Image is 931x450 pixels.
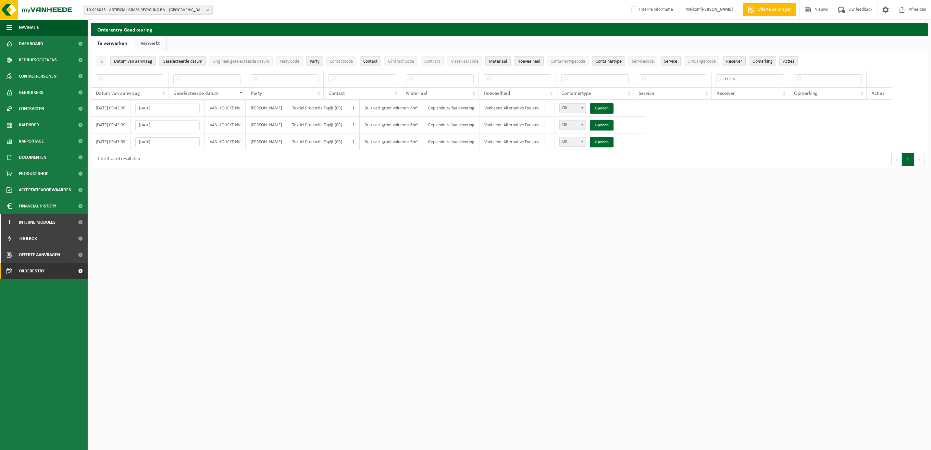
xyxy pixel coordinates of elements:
button: Previous [891,153,902,166]
button: ServiceService: Activate to sort [661,56,681,66]
span: Containertype [596,59,622,64]
button: PartyParty: Activate to sort [306,56,323,66]
td: [PERSON_NAME] [246,117,287,133]
span: Contactcode [330,59,353,64]
span: Geselecteerde datum [163,59,202,64]
button: Acties [779,56,798,66]
span: Geselecteerde datum [173,91,219,96]
span: OK [559,137,586,147]
span: Datum van aanvraag [96,91,140,96]
td: Vanheede Alternative Fuels nv [479,117,544,133]
span: Acties [783,59,794,64]
span: Contracten [19,101,44,117]
td: Bulk vast groot volume > 6m³ [360,100,423,117]
td: VAN HOUCKE NV [205,117,246,133]
span: Opmerking [794,91,818,96]
td: [PERSON_NAME] [246,100,287,117]
span: Party [310,59,319,64]
button: Party CodeParty Code: Activate to sort [276,56,303,66]
span: Datum van aanvraag [114,59,152,64]
a: Te verwerken [91,36,134,51]
span: Origineel geselecteerde datum [213,59,269,64]
span: Party [251,91,262,96]
span: ID [99,59,104,64]
span: Contract Code [388,59,414,64]
span: Party Code [279,59,299,64]
td: [PERSON_NAME] [246,133,287,150]
button: IDID: Activate to sort [96,56,107,66]
td: VAN HOUCKE NV [205,100,246,117]
button: Geselecteerde datumGeselecteerde datum: Activate to invert sorting [159,56,206,66]
span: OK [560,104,586,113]
span: Acceptatievoorwaarden [19,182,71,198]
h2: Orderentry Goedkeuring [91,23,928,36]
span: Contact [363,59,378,64]
a: Opslaan [590,137,614,147]
button: HoeveelheidHoeveelheid: Activate to sort [514,56,544,66]
span: Product Shop [19,166,48,182]
a: Opslaan [590,120,614,131]
td: Geplande zelfaanlevering [423,100,479,117]
button: OntvangercodeOntvangercode: Activate to sort [684,56,719,66]
button: ContainertypeContainertype: Activate to sort [592,56,625,66]
td: [DATE] 09:43:39 [91,100,130,117]
span: Containertypecode [551,59,585,64]
td: Vanheede Alternative Fuels nv [479,100,544,117]
td: [DATE] 09:43:39 [91,117,130,133]
span: OK [559,120,586,130]
span: Ontvangercode [688,59,716,64]
td: Vanheede Alternative Fuels nv [479,133,544,150]
span: Rapportage [19,133,44,149]
span: Interne modules [19,214,56,231]
span: 10-993035 - ARTIFICIAL GRASS RECYCLING B.V. - [GEOGRAPHIC_DATA] [86,5,204,15]
span: Gebruikers [19,84,43,101]
span: Acties [872,91,884,96]
span: Toolbox [19,231,37,247]
span: Navigatie [19,19,39,36]
td: Textiel Productie Tapijt (CR) [287,100,347,117]
button: 1 [902,153,914,166]
span: Bedrijfsgegevens [19,52,57,68]
span: Contact [329,91,345,96]
span: Materiaal [406,91,427,96]
td: Geplande zelfaanlevering [423,117,479,133]
span: Containertype [561,91,591,96]
td: Geplande zelfaanlevering [423,133,479,150]
span: Contactpersonen [19,68,56,84]
span: Offerte aanvragen [756,6,793,13]
button: ServicecodeServicecode: Activate to sort [628,56,657,66]
button: OpmerkingOpmerking: Activate to sort [749,56,776,66]
span: Materiaal [489,59,507,64]
span: Service [664,59,677,64]
button: ReceiverReceiver: Activate to sort [723,56,746,66]
span: OK [560,120,586,130]
button: Materiaal codeMateriaal code: Activate to sort [447,56,482,66]
label: Interne informatie [630,5,673,15]
a: Verwerkt [134,36,166,51]
button: ContactContact: Activate to sort [360,56,381,66]
span: Offerte aanvragen [19,247,60,263]
button: ContainertypecodeContainertypecode: Activate to sort [547,56,589,66]
span: Hoeveelheid [484,91,510,96]
button: ContactcodeContactcode: Activate to sort [326,56,356,66]
button: Contract CodeContract Code: Activate to sort [384,56,417,66]
td: 1 [347,117,360,133]
button: Next [914,153,925,166]
span: OK [560,137,586,146]
button: 10-993035 - ARTIFICIAL GRASS RECYCLING B.V. - [GEOGRAPHIC_DATA] [83,5,213,15]
span: Materiaal code [451,59,478,64]
span: Dashboard [19,36,43,52]
span: Hoeveelheid [517,59,540,64]
button: Datum van aanvraagDatum van aanvraag: Activate to sort [110,56,156,66]
td: 1 [347,100,360,117]
a: Offerte aanvragen [743,3,796,16]
span: Service [639,91,654,96]
span: Contract [424,59,440,64]
td: Textiel Productie Tapijt (CR) [287,133,347,150]
span: Servicecode [632,59,654,64]
span: Receiver [716,91,735,96]
span: Receiver [726,59,742,64]
span: Orderentry Goedkeuring [19,263,73,279]
td: 1 [347,133,360,150]
a: Opslaan [590,103,614,114]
